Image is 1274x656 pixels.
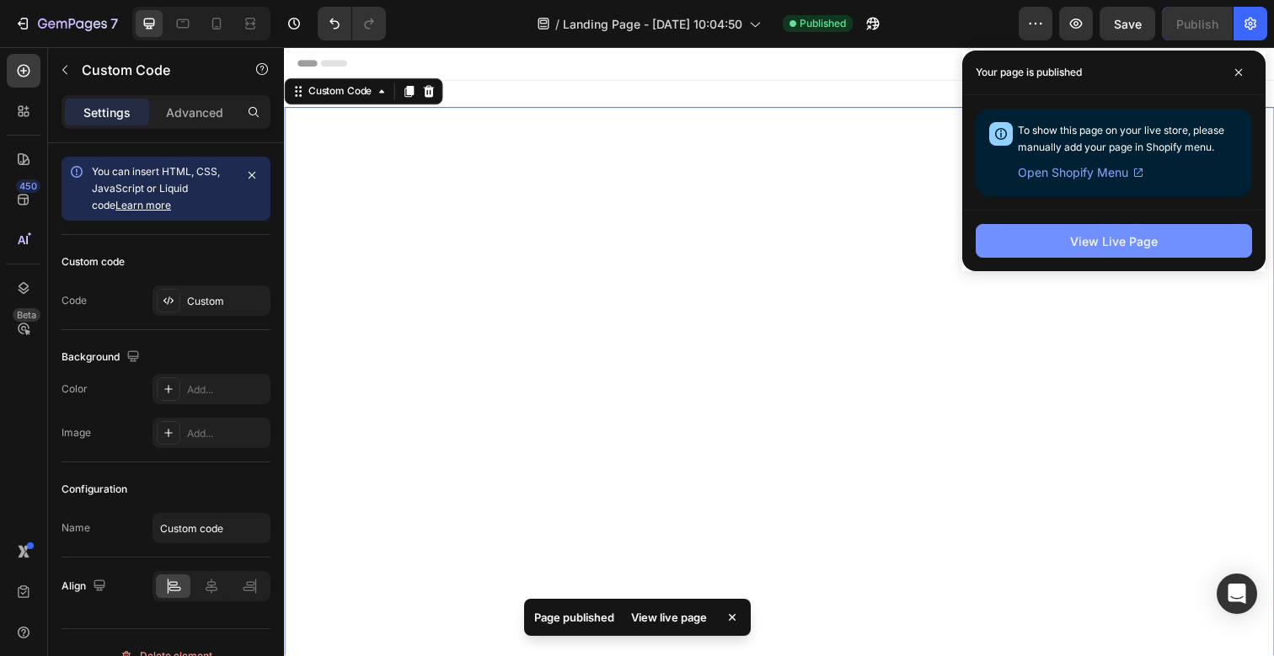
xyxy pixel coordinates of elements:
[62,293,87,308] div: Code
[166,104,223,121] p: Advanced
[16,179,40,193] div: 450
[62,575,110,598] div: Align
[110,13,118,34] p: 7
[62,346,143,369] div: Background
[82,60,225,80] p: Custom Code
[1176,15,1218,33] div: Publish
[115,199,171,211] a: Learn more
[1100,7,1155,40] button: Save
[284,47,1274,656] iframe: Design area
[1162,7,1233,40] button: Publish
[62,520,90,536] div: Name
[62,482,127,497] div: Configuration
[318,7,386,40] div: Undo/Redo
[1070,232,1158,250] div: View Live Page
[92,165,220,211] span: You can insert HTML, CSS, JavaScript or Liquid code
[555,15,559,33] span: /
[1018,124,1224,153] span: To show this page on your live store, please manually add your page in Shopify menu.
[13,308,40,322] div: Beta
[621,605,717,629] div: View live page
[187,426,266,441] div: Add...
[62,425,91,440] div: Image
[83,104,131,121] p: Settings
[7,7,126,40] button: 7
[1018,163,1128,183] span: Open Shopify Menu
[976,64,1082,81] p: Your page is published
[976,224,1252,258] button: View Live Page
[1114,17,1142,31] span: Save
[1217,573,1257,614] div: Open Intercom Messenger
[534,609,614,626] p: Page published
[62,381,88,397] div: Color
[187,382,266,397] div: Add...
[62,254,125,269] div: Custom code
[800,16,846,31] span: Published
[187,294,266,309] div: Custom
[563,15,742,33] span: Landing Page - [DATE] 10:04:50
